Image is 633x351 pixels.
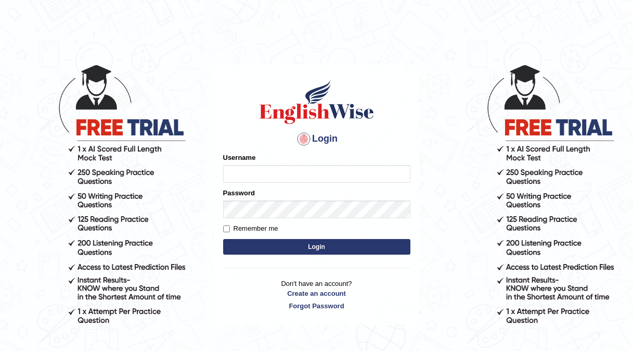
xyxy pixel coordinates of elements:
label: Remember me [223,223,278,234]
p: Don't have an account? [223,279,410,311]
label: Username [223,153,256,162]
a: Create an account [223,289,410,298]
label: Password [223,188,255,198]
input: Remember me [223,225,230,232]
a: Forgot Password [223,301,410,311]
button: Login [223,239,410,255]
h4: Login [223,131,410,147]
img: Logo of English Wise sign in for intelligent practice with AI [257,79,376,126]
